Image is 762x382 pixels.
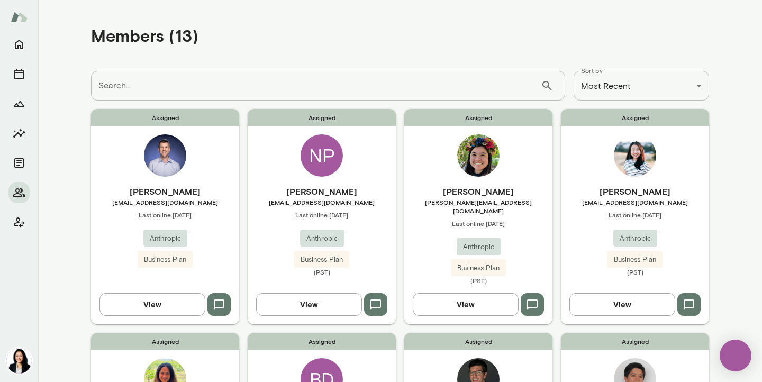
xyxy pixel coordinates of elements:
[8,212,30,233] button: Client app
[8,63,30,85] button: Sessions
[91,211,239,219] span: Last online [DATE]
[144,134,186,177] img: Rich O'Connell
[561,185,709,198] h6: [PERSON_NAME]
[613,233,657,244] span: Anthropic
[294,254,349,265] span: Business Plan
[413,293,519,315] button: View
[457,134,500,177] img: Maggie Vo
[581,66,603,75] label: Sort by
[248,333,396,350] span: Assigned
[91,198,239,206] span: [EMAIL_ADDRESS][DOMAIN_NAME]
[574,71,709,101] div: Most Recent
[404,219,552,228] span: Last online [DATE]
[91,185,239,198] h6: [PERSON_NAME]
[11,7,28,27] img: Mento
[561,109,709,126] span: Assigned
[607,254,663,265] span: Business Plan
[248,268,396,276] span: (PST)
[248,185,396,198] h6: [PERSON_NAME]
[91,109,239,126] span: Assigned
[300,233,344,244] span: Anthropic
[91,333,239,350] span: Assigned
[561,211,709,219] span: Last online [DATE]
[404,198,552,215] span: [PERSON_NAME][EMAIL_ADDRESS][DOMAIN_NAME]
[8,34,30,55] button: Home
[6,348,32,374] img: Monica Aggarwal
[248,109,396,126] span: Assigned
[561,268,709,276] span: (PST)
[404,109,552,126] span: Assigned
[457,242,501,252] span: Anthropic
[404,333,552,350] span: Assigned
[256,293,362,315] button: View
[451,263,506,274] span: Business Plan
[99,293,205,315] button: View
[8,152,30,174] button: Documents
[138,254,193,265] span: Business Plan
[8,93,30,114] button: Growth Plan
[8,123,30,144] button: Insights
[143,233,187,244] span: Anthropic
[248,211,396,219] span: Last online [DATE]
[91,25,198,46] h4: Members (13)
[248,198,396,206] span: [EMAIL_ADDRESS][DOMAIN_NAME]
[569,293,675,315] button: View
[561,333,709,350] span: Assigned
[614,134,656,177] img: Hyonjee Joo
[404,185,552,198] h6: [PERSON_NAME]
[301,134,343,177] div: NP
[404,276,552,285] span: (PST)
[8,182,30,203] button: Members
[561,198,709,206] span: [EMAIL_ADDRESS][DOMAIN_NAME]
